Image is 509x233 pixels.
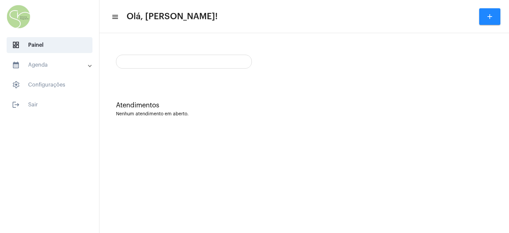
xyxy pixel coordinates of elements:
[116,112,492,117] div: Nenhum atendimento em aberto.
[7,37,92,53] span: Painel
[12,61,88,69] mat-panel-title: Agenda
[7,97,92,113] span: Sair
[486,13,494,21] mat-icon: add
[111,13,118,21] mat-icon: sidenav icon
[12,101,20,109] mat-icon: sidenav icon
[4,57,99,73] mat-expansion-panel-header: sidenav iconAgenda
[5,3,32,30] img: 6c98f6a9-ac7b-6380-ee68-2efae92deeed.jpg
[12,61,20,69] mat-icon: sidenav icon
[12,41,20,49] span: sidenav icon
[7,77,92,93] span: Configurações
[116,102,492,109] div: Atendimentos
[127,11,218,22] span: Olá, [PERSON_NAME]!
[12,81,20,89] span: sidenav icon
